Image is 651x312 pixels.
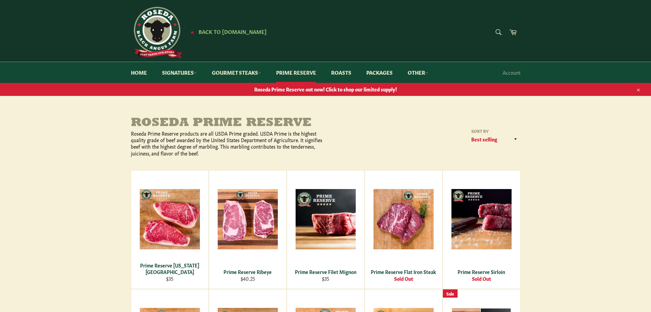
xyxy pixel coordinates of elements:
div: Prime Reserve Sirloin [447,269,516,275]
a: ★ Back to [DOMAIN_NAME] [187,29,267,35]
a: Packages [360,62,399,83]
div: Prime Reserve Filet Mignon [291,269,360,275]
a: Signatures [155,62,204,83]
div: $40.25 [213,275,282,282]
div: Sold Out [369,275,438,282]
span: Back to [DOMAIN_NAME] [199,28,267,35]
img: Roseda Beef [131,7,182,58]
a: Gourmet Steaks [205,62,268,83]
img: Prime Reserve Sirloin [451,189,512,249]
img: Prime Reserve Flat Iron Steak [374,189,434,249]
img: Prime Reserve Filet Mignon [296,189,356,249]
div: $35 [135,275,204,282]
a: Home [124,62,154,83]
span: ★ [190,29,194,35]
a: Roasts [324,62,358,83]
a: Prime Reserve Filet Mignon Prime Reserve Filet Mignon $35 [287,170,365,289]
img: Prime Reserve New York Strip [140,189,200,249]
p: Roseda Prime Reserve products are all USDA Prime graded. USDA Prime is the highest quality grade ... [131,130,326,157]
div: Prime Reserve [US_STATE][GEOGRAPHIC_DATA] [135,262,204,275]
div: Prime Reserve Ribeye [213,269,282,275]
a: Prime Reserve [269,62,323,83]
a: Other [401,62,435,83]
div: $35 [291,275,360,282]
div: Sold Out [447,275,516,282]
a: Prime Reserve Sirloin Prime Reserve Sirloin Sold Out [443,170,520,289]
a: Prime Reserve Ribeye Prime Reserve Ribeye $40.25 [209,170,287,289]
img: Prime Reserve Ribeye [218,189,278,249]
a: Account [499,62,524,83]
div: Sale [443,289,458,298]
a: Prime Reserve New York Strip Prime Reserve [US_STATE][GEOGRAPHIC_DATA] $35 [131,170,209,289]
label: Sort by [469,128,520,134]
a: Prime Reserve Flat Iron Steak Prime Reserve Flat Iron Steak Sold Out [365,170,443,289]
div: Prime Reserve Flat Iron Steak [369,269,438,275]
h1: Roseda Prime Reserve [131,116,326,130]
